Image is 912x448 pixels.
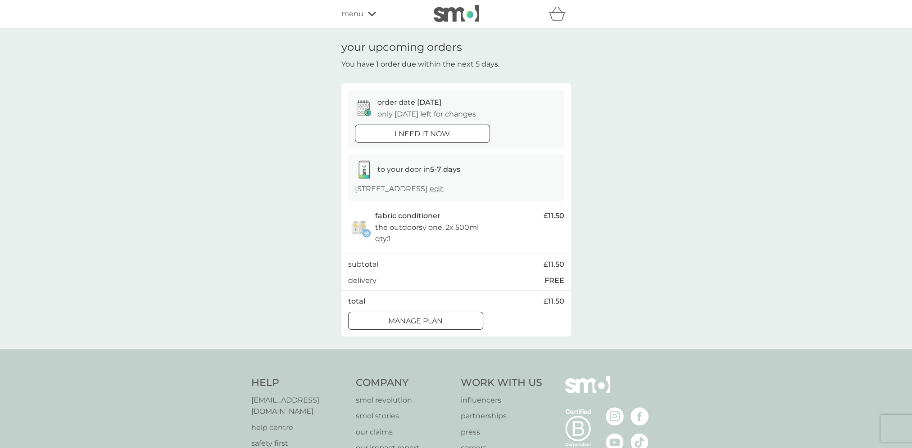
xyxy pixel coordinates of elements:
[348,312,483,330] button: Manage plan
[606,408,624,426] img: visit the smol Instagram page
[251,394,347,417] a: [EMAIL_ADDRESS][DOMAIN_NAME]
[356,376,452,390] h4: Company
[461,410,542,422] a: partnerships
[341,8,363,20] span: menu
[355,125,490,143] button: i need it now
[375,222,479,233] p: the outdoorsy one, 2x 500ml
[565,376,610,407] img: smol
[549,5,571,23] div: basket
[356,426,452,438] a: our claims
[377,108,476,120] p: only [DATE] left for changes
[430,184,444,193] a: edit
[377,165,460,174] span: to your door in
[544,259,564,270] span: £11.50
[388,315,443,327] p: Manage plan
[341,58,499,70] p: You have 1 order due within the next 5 days.
[251,376,347,390] h4: Help
[356,394,452,406] a: smol revolution
[461,394,542,406] a: influencers
[375,210,440,222] p: fabric conditioner
[461,376,542,390] h4: Work With Us
[544,275,564,287] p: FREE
[631,408,649,426] img: visit the smol Facebook page
[417,98,441,107] span: [DATE]
[377,97,441,108] p: order date
[395,128,450,140] p: i need it now
[341,41,462,54] h1: your upcoming orders
[251,422,347,434] a: help centre
[348,259,378,270] p: subtotal
[544,210,564,222] span: £11.50
[356,410,452,422] a: smol stories
[348,296,365,307] p: total
[348,275,377,287] p: delivery
[461,426,542,438] a: press
[430,165,460,174] strong: 5-7 days
[434,5,479,22] img: smol
[544,296,564,307] span: £11.50
[375,233,391,245] p: qty : 1
[355,183,444,195] p: [STREET_ADDRESS]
